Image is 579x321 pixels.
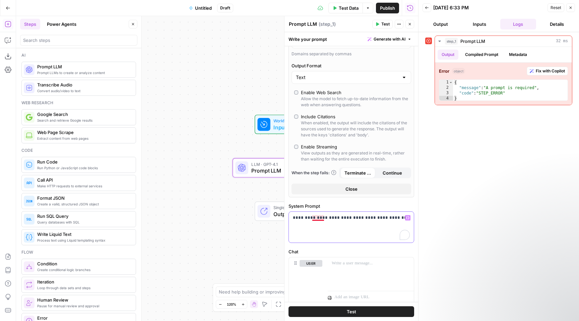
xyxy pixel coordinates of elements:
span: Google Search [37,111,130,118]
span: Output [273,210,318,218]
div: Flow [21,249,136,255]
span: Prompt LLM [251,167,336,175]
input: Include CitationsWhen enabled, the output will include the citations of the sources used to gener... [294,115,298,119]
input: Enable Web SearchAllow the model to fetch up-to-date information from the web when answering ques... [294,90,298,94]
span: ( step_1 ) [319,21,336,27]
button: Details [539,19,575,29]
span: Close [345,186,358,192]
button: Test [288,306,414,317]
strong: Error [439,68,449,74]
span: Convert audio/video to text [37,88,130,93]
span: Run Code [37,158,130,165]
div: user [289,257,322,304]
textarea: Prompt LLM [289,21,317,27]
span: Continue [383,170,402,176]
span: Prompt LLM [460,38,485,45]
div: Web research [21,100,136,106]
span: Web Page Scrape [37,129,130,136]
span: Create conditional logic branches [37,267,130,272]
button: 32 ms [435,36,572,47]
div: 2 [439,85,453,90]
span: 120% [227,302,236,307]
span: Test [347,308,356,315]
div: Write your prompt [284,32,418,46]
div: Ai [21,52,136,58]
button: Untitled [185,3,216,13]
span: Extract content from web pages [37,136,130,141]
span: step_1 [445,38,458,45]
label: System Prompt [288,203,414,209]
input: Enable StreamingView outputs as they are generated in real-time, rather than waiting for the enti... [294,145,298,149]
span: Human Review [37,297,130,303]
span: Condition [37,260,130,267]
span: Untitled [195,5,212,11]
span: LLM · GPT-4.1 [251,161,336,167]
div: Domains separated by commas [292,51,411,57]
span: 32 ms [556,38,568,44]
span: Single Output [273,204,318,211]
button: Test [372,20,393,28]
span: Search and retrieve Google results [37,118,130,123]
span: Create a valid, structured JSON object [37,201,130,207]
span: Toggle code folding, rows 1 through 4 [449,80,453,85]
div: Include Citations [301,113,335,120]
span: Process text using Liquid templating syntax [37,238,130,243]
span: Draft [220,5,230,11]
button: Power Agents [43,19,80,29]
button: Test Data [328,3,363,13]
span: Generate with AI [374,36,405,42]
button: Output [423,19,459,29]
span: Loop through data sets and steps [37,285,130,291]
button: Reset [548,3,564,12]
span: Iteration [37,278,130,285]
span: Workflow [273,118,313,124]
span: object [452,68,465,74]
div: 4 [439,96,453,101]
span: Test Data [339,5,359,11]
div: Code [21,147,136,153]
span: Fix with Copilot [536,68,565,74]
span: Prompt LLMs to create or analyze content [37,70,130,75]
button: Fix with Copilot [527,67,568,75]
span: Prompt LLM [37,63,130,70]
span: Make HTTP requests to external services [37,183,130,189]
span: Query databases with SQL [37,219,130,225]
span: Transcribe Audio [37,81,130,88]
button: Logs [500,19,536,29]
span: Input Settings [273,123,313,131]
button: Generate with AI [365,35,414,44]
span: Run SQL Query [37,213,130,219]
button: Output [438,50,458,60]
div: ErrorLLM · GPT-4.1Prompt LLMStep 1 [233,158,357,178]
div: View outputs as they are generated in real-time, rather than waiting for the entire execution to ... [301,150,408,162]
label: Chat [288,248,414,255]
div: Allow the model to fetch up-to-date information from the web when answering questions. [301,96,408,108]
div: 32 ms [435,47,572,105]
button: Metadata [505,50,531,60]
span: Call API [37,177,130,183]
span: Test [381,21,390,27]
div: Enable Web Search [301,89,341,96]
div: Single OutputOutputEnd [233,202,357,221]
div: Enable Streaming [301,143,337,150]
a: When the step fails: [292,170,336,176]
input: Search steps [23,37,134,44]
button: Continue [375,168,410,178]
div: To enrich screen reader interactions, please activate Accessibility in Grammarly extension settings [289,212,414,243]
button: Close [292,184,411,194]
span: Reset [551,5,561,11]
span: Terminate Workflow [344,170,371,176]
span: Format JSON [37,195,130,201]
input: Text [296,74,399,81]
div: 3 [439,90,453,96]
div: WorkflowInput SettingsInputs [233,115,357,134]
span: Run Python or JavaScript code blocks [37,165,130,171]
span: Write Liquid Text [37,231,130,238]
button: Inputs [461,19,498,29]
button: Steps [20,19,40,29]
button: user [300,260,322,267]
span: Pause for manual review and approval [37,303,130,309]
button: Compiled Prompt [461,50,502,60]
button: Publish [376,3,399,13]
